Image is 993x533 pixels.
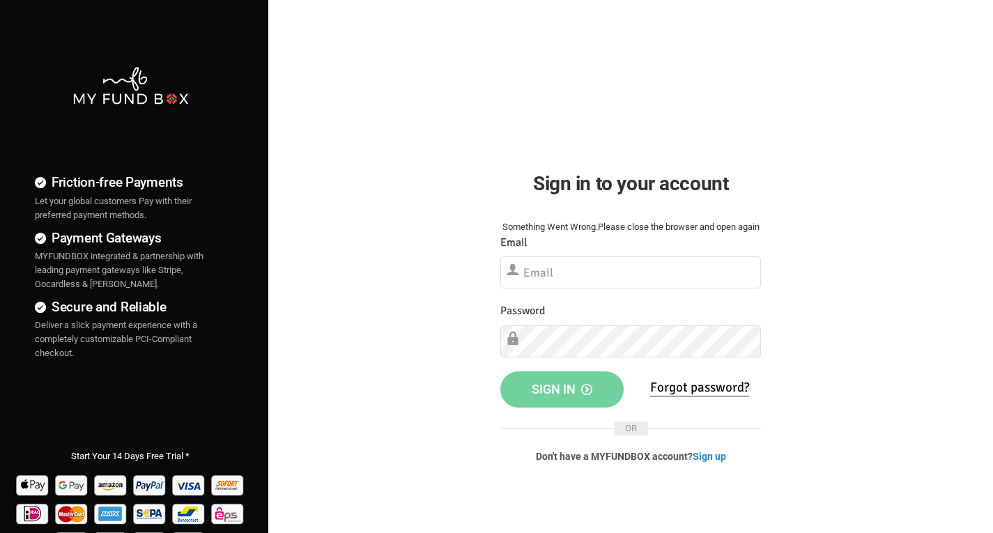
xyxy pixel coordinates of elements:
[15,470,52,499] img: Apple Pay
[35,320,197,358] span: Deliver a slick payment experience with a completely customizable PCI-Compliant checkout.
[35,172,226,192] h4: Friction-free Payments
[500,169,761,199] h2: Sign in to your account
[15,499,52,527] img: Ideal Pay
[93,499,130,527] img: american_express Pay
[693,451,726,462] a: Sign up
[500,302,545,320] label: Password
[650,379,749,396] a: Forgot password?
[500,256,761,288] input: Email
[54,499,91,527] img: Mastercard Pay
[614,422,648,435] span: OR
[500,371,624,408] button: Sign in
[210,499,247,527] img: EPS Pay
[171,499,208,527] img: Bancontact Pay
[532,382,592,396] span: Sign in
[500,449,761,463] p: Don't have a MYFUNDBOX account?
[35,251,203,289] span: MYFUNDBOX integrated & partnership with leading payment gateways like Stripe, Gocardless & [PERSO...
[35,297,226,317] h4: Secure and Reliable
[132,470,169,499] img: Paypal
[35,228,226,248] h4: Payment Gateways
[72,65,190,107] img: mfbwhite.png
[171,470,208,499] img: Visa
[93,470,130,499] img: Amazon
[54,470,91,499] img: Google Pay
[210,470,247,499] img: Sofort Pay
[35,196,192,220] span: Let your global customers Pay with their preferred payment methods.
[500,220,761,234] div: Something Went Wrong.Please close the browser and open again
[132,499,169,527] img: sepa Pay
[500,234,528,252] label: Email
